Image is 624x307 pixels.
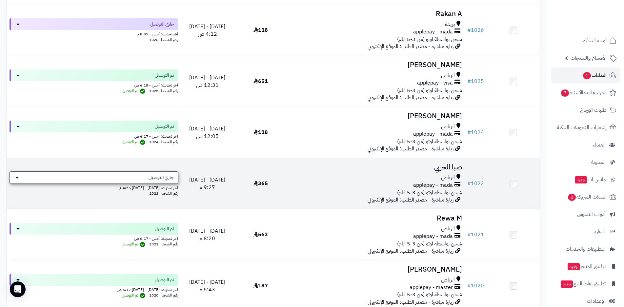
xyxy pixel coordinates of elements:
[253,128,268,136] span: 118
[574,175,606,184] span: وآتس آب
[467,282,484,290] a: #1020
[10,30,178,37] div: اخر تحديث: أمس - 8:35 م
[467,282,471,290] span: #
[583,72,591,79] span: 1
[413,130,453,138] span: applepay - mada
[368,298,453,306] span: زيارة مباشرة - مصدر الطلب: الموقع الإلكتروني
[441,225,455,233] span: الرياض
[551,120,620,135] a: إشعارات التحويلات البنكية
[551,85,620,101] a: المراجعات والأسئلة7
[579,18,618,32] img: logo-2.png
[397,86,462,94] span: شحن بواسطة اوتو (من 3-5 ايام)
[10,281,26,297] div: Open Intercom Messenger
[189,23,225,38] span: [DATE] - [DATE] 4:12 ص
[368,145,453,153] span: زيارة مباشرة - مصدر الطلب: الموقع الإلكتروني
[567,192,607,201] span: السلات المتروكة
[551,241,620,257] a: التطبيقات والخدمات
[10,286,178,293] div: اخر تحديث: [DATE] - [DATE] 6:17 ص
[149,190,178,196] span: رقم الشحنة: 1022
[189,227,225,242] span: [DATE] - [DATE] 8:20 م
[580,106,607,115] span: طلبات الإرجاع
[290,10,462,18] h3: Rakan A
[253,26,268,34] span: 118
[551,137,620,153] a: العملاء
[467,77,471,85] span: #
[561,89,569,97] span: 7
[10,132,178,139] div: اخر تحديث: أمس - 6:17 ص
[551,189,620,205] a: السلات المتروكة2
[467,180,471,187] span: #
[149,174,174,181] span: جاري التوصيل
[441,123,455,130] span: الرياض
[445,21,455,28] span: بريدة
[155,277,174,283] span: تم التوصيل
[10,184,178,191] div: اخر تحديث: [DATE] - [DATE] 4:56 م
[417,79,453,87] span: applepay - visa
[567,262,606,271] span: تطبيق المتجر
[368,196,453,204] span: زيارة مباشرة - مصدر الطلب: الموقع الإلكتروني
[467,26,471,34] span: #
[551,172,620,187] a: وآتس آبجديد
[253,282,268,290] span: 187
[397,291,462,298] span: شحن بواسطة اوتو (من 3-5 ايام)
[551,33,620,48] a: لوحة التحكم
[551,276,620,292] a: تطبيق نقاط البيعجديد
[189,278,225,294] span: [DATE] - [DATE] 5:43 م
[290,112,462,120] h3: [PERSON_NAME]
[557,123,607,132] span: إشعارات التحويلات البنكية
[397,138,462,145] span: شحن بواسطة اوتو (من 3-5 ايام)
[566,244,606,254] span: التطبيقات والخدمات
[122,292,147,298] span: تم التوصيل
[582,71,607,80] span: الطلبات
[189,176,225,191] span: [DATE] - [DATE] 9:27 م
[290,215,462,222] h3: Rewa M
[149,37,178,43] span: رقم الشحنة: 1026
[150,21,174,28] span: جاري التوصيل
[560,88,607,97] span: المراجعات والأسئلة
[368,43,453,50] span: زيارة مباشرة - مصدر الطلب: الموقع الإلكتروني
[441,174,455,182] span: الرياض
[591,158,606,167] span: المدونة
[410,284,453,291] span: applepay - master
[587,297,606,306] span: الإعدادات
[551,206,620,222] a: أدوات التسويق
[441,72,455,79] span: الرياض
[413,233,453,240] span: applepay - mada
[467,26,484,34] a: #1026
[122,139,147,145] span: تم التوصيل
[149,139,178,145] span: رقم الشحنة: 1024
[10,235,178,241] div: اخر تحديث: أمس - 6:17 ص
[10,81,178,88] div: اخر تحديث: أمس - 6:18 ص
[149,292,178,298] span: رقم الشحنة: 1020
[551,259,620,274] a: تطبيق المتجرجديد
[413,28,453,36] span: applepay - mada
[560,279,606,288] span: تطبيق نقاط البيع
[253,180,268,187] span: 365
[568,194,576,201] span: 2
[467,180,484,187] a: #1022
[551,154,620,170] a: المدونة
[122,241,147,247] span: تم التوصيل
[467,231,484,239] a: #1021
[551,102,620,118] a: طلبات الإرجاع
[189,125,225,140] span: [DATE] - [DATE] 12:05 ص
[155,123,174,130] span: تم التوصيل
[575,176,587,183] span: جديد
[290,266,462,273] h3: [PERSON_NAME]
[155,225,174,232] span: تم التوصيل
[290,61,462,69] h3: [PERSON_NAME]
[571,53,607,63] span: الأقسام والمنتجات
[582,36,607,45] span: لوحة التحكم
[577,210,606,219] span: أدوات التسويق
[149,241,178,247] span: رقم الشحنة: 1021
[551,224,620,240] a: التقارير
[467,128,484,136] a: #1024
[561,280,573,288] span: جديد
[290,163,462,171] h3: صبا الحربي
[189,74,225,89] span: [DATE] - [DATE] 12:31 ص
[441,276,455,284] span: الرياض
[397,189,462,197] span: شحن بواسطة اوتو (من 3-5 ايام)
[467,128,471,136] span: #
[253,231,268,239] span: 563
[397,35,462,43] span: شحن بواسطة اوتو (من 3-5 ايام)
